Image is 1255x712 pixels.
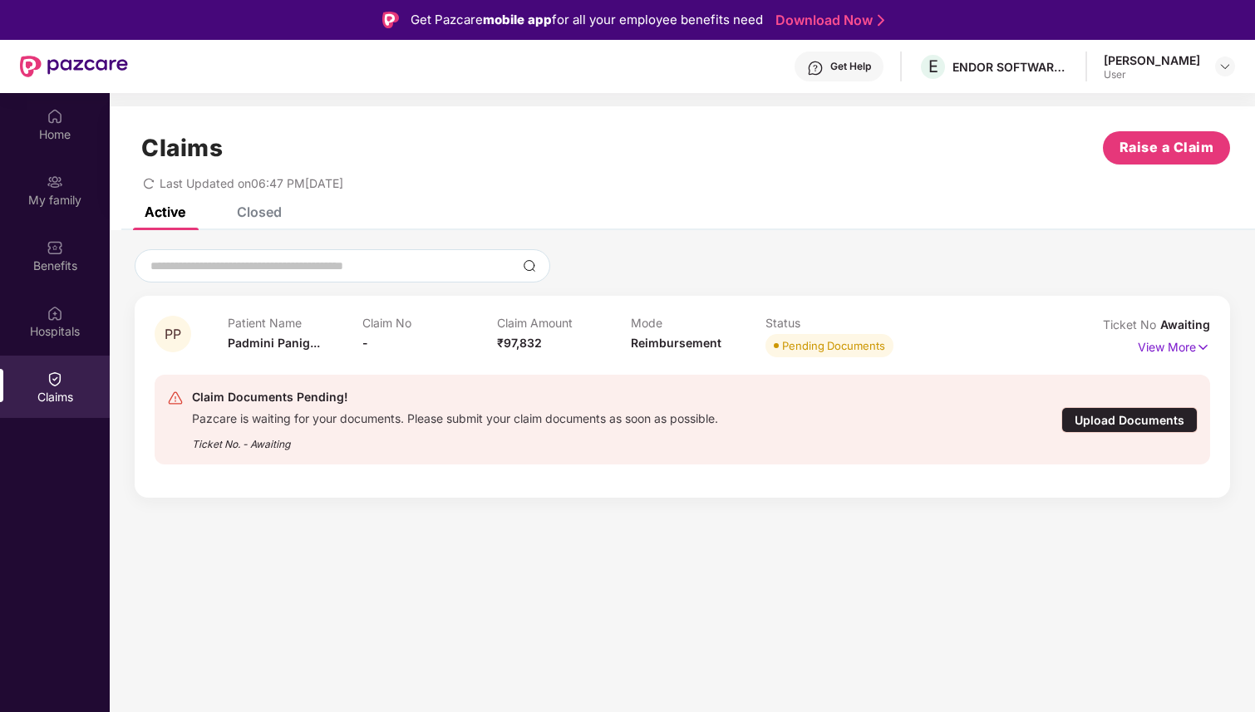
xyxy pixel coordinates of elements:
[928,56,938,76] span: E
[523,259,536,273] img: svg+xml;base64,PHN2ZyBpZD0iU2VhcmNoLTMyeDMyIiB4bWxucz0iaHR0cDovL3d3dy53My5vcmcvMjAwMC9zdmciIHdpZH...
[1061,407,1198,433] div: Upload Documents
[775,12,879,29] a: Download Now
[483,12,552,27] strong: mobile app
[141,134,223,162] h1: Claims
[765,316,900,330] p: Status
[1196,338,1210,356] img: svg+xml;base64,PHN2ZyB4bWxucz0iaHR0cDovL3d3dy53My5vcmcvMjAwMC9zdmciIHdpZHRoPSIxNyIgaGVpZ2h0PSIxNy...
[192,426,718,452] div: Ticket No. - Awaiting
[228,336,320,350] span: Padmini Panig...
[411,10,763,30] div: Get Pazcare for all your employee benefits need
[830,60,871,73] div: Get Help
[228,316,362,330] p: Patient Name
[47,305,63,322] img: svg+xml;base64,PHN2ZyBpZD0iSG9zcGl0YWxzIiB4bWxucz0iaHR0cDovL3d3dy53My5vcmcvMjAwMC9zdmciIHdpZHRoPS...
[1103,131,1230,164] button: Raise a Claim
[382,12,399,28] img: Logo
[237,204,282,220] div: Closed
[47,239,63,256] img: svg+xml;base64,PHN2ZyBpZD0iQmVuZWZpdHMiIHhtbG5zPSJodHRwOi8vd3d3LnczLm9yZy8yMDAwL3N2ZyIgd2lkdGg9Ij...
[1104,52,1200,68] div: [PERSON_NAME]
[47,174,63,190] img: svg+xml;base64,PHN2ZyB3aWR0aD0iMjAiIGhlaWdodD0iMjAiIHZpZXdCb3g9IjAgMCAyMCAyMCIgZmlsbD0ibm9uZSIgeG...
[1104,68,1200,81] div: User
[47,371,63,387] img: svg+xml;base64,PHN2ZyBpZD0iQ2xhaW0iIHhtbG5zPSJodHRwOi8vd3d3LnczLm9yZy8yMDAwL3N2ZyIgd2lkdGg9IjIwIi...
[362,336,368,350] span: -
[192,407,718,426] div: Pazcare is waiting for your documents. Please submit your claim documents as soon as possible.
[47,108,63,125] img: svg+xml;base64,PHN2ZyBpZD0iSG9tZSIgeG1sbnM9Imh0dHA6Ly93d3cudzMub3JnLzIwMDAvc3ZnIiB3aWR0aD0iMjAiIG...
[631,336,721,350] span: Reimbursement
[1218,60,1232,73] img: svg+xml;base64,PHN2ZyBpZD0iRHJvcGRvd24tMzJ4MzIiIHhtbG5zPSJodHRwOi8vd3d3LnczLm9yZy8yMDAwL3N2ZyIgd2...
[20,56,128,77] img: New Pazcare Logo
[631,316,765,330] p: Mode
[497,316,632,330] p: Claim Amount
[1103,317,1160,331] span: Ticket No
[1120,137,1214,158] span: Raise a Claim
[807,60,824,76] img: svg+xml;base64,PHN2ZyBpZD0iSGVscC0zMngzMiIgeG1sbnM9Imh0dHA6Ly93d3cudzMub3JnLzIwMDAvc3ZnIiB3aWR0aD...
[952,59,1069,75] div: ENDOR SOFTWARE PRIVATE LIMITED
[145,204,185,220] div: Active
[497,336,542,350] span: ₹97,832
[782,337,885,354] div: Pending Documents
[1160,317,1210,331] span: Awaiting
[143,176,155,190] span: redo
[167,390,184,406] img: svg+xml;base64,PHN2ZyB4bWxucz0iaHR0cDovL3d3dy53My5vcmcvMjAwMC9zdmciIHdpZHRoPSIyNCIgaGVpZ2h0PSIyNC...
[165,327,181,341] span: PP
[160,176,343,190] span: Last Updated on 06:47 PM[DATE]
[878,12,884,29] img: Stroke
[362,316,497,330] p: Claim No
[1138,334,1210,356] p: View More
[192,387,718,407] div: Claim Documents Pending!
